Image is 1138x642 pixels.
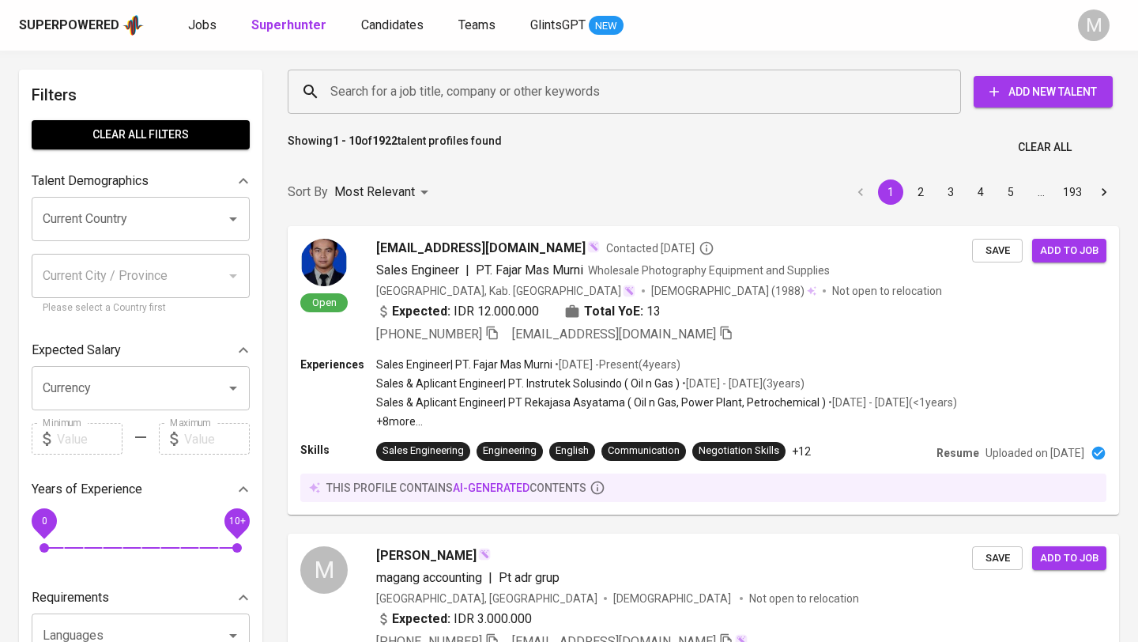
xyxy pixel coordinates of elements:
div: Engineering [483,444,537,459]
p: +12 [792,444,811,459]
nav: pagination navigation [846,179,1119,205]
span: 10+ [228,515,245,527]
b: 1 - 10 [333,134,361,147]
span: 13 [646,302,661,321]
img: magic_wand.svg [478,548,491,561]
span: | [465,261,469,280]
input: Value [57,423,122,455]
b: Expected: [392,302,450,321]
p: Please select a Country first [43,300,239,316]
div: Years of Experience [32,474,250,505]
div: Requirements [32,582,250,614]
p: Resume [936,445,979,461]
button: Go to page 3 [938,179,963,205]
p: Sales Engineer | PT. Fajar Mas Murni [376,357,552,372]
p: Requirements [32,588,109,607]
span: Pt adr grup [499,570,560,585]
span: [DEMOGRAPHIC_DATA] [651,283,771,299]
span: Jobs [188,17,217,32]
p: Experiences [300,357,376,372]
span: Open [306,296,343,309]
div: Superpowered [19,17,119,35]
a: Open[EMAIL_ADDRESS][DOMAIN_NAME]Contacted [DATE]Sales Engineer|PT. Fajar Mas MurniWholesale Photo... [288,226,1119,515]
div: [GEOGRAPHIC_DATA], [GEOGRAPHIC_DATA] [376,591,597,606]
p: Not open to relocation [749,591,859,606]
button: Go to page 193 [1058,179,1087,205]
a: Superpoweredapp logo [19,13,144,37]
p: Expected Salary [32,341,121,360]
button: Go to page 2 [908,179,933,205]
b: Total YoE: [584,302,643,321]
span: Save [980,242,1015,260]
p: • [DATE] - Present ( 4 years ) [552,357,680,372]
p: Sort By [288,183,328,202]
span: Candidates [361,17,424,32]
span: GlintsGPT [530,17,586,32]
button: Add to job [1032,546,1106,571]
span: Contacted [DATE] [606,240,714,256]
button: Open [222,208,244,230]
img: 06d63c3163b0b59a59c0bd3544c62eb2.jpg [300,239,348,286]
span: Clear All filters [44,125,237,145]
div: English [556,444,589,459]
div: IDR 12.000.000 [376,302,539,321]
div: [GEOGRAPHIC_DATA], Kab. [GEOGRAPHIC_DATA] [376,283,635,299]
a: Teams [458,16,499,36]
button: Clear All filters [32,120,250,149]
button: Save [972,546,1023,571]
span: magang accounting [376,570,482,585]
button: Add New Talent [974,76,1113,108]
a: Jobs [188,16,220,36]
p: Talent Demographics [32,172,149,191]
div: Talent Demographics [32,165,250,197]
span: [PHONE_NUMBER] [376,327,482,342]
div: M [300,546,348,594]
button: Go to page 4 [968,179,993,205]
div: Negotiation Skills [699,444,779,459]
div: Communication [608,444,680,459]
span: [EMAIL_ADDRESS][DOMAIN_NAME] [512,327,716,342]
button: Save [972,239,1023,263]
div: Most Relevant [334,178,434,207]
a: Superhunter [251,16,330,36]
div: … [1028,184,1053,200]
div: Expected Salary [32,334,250,366]
p: • [DATE] - [DATE] ( 3 years ) [680,376,805,391]
span: [DEMOGRAPHIC_DATA] [613,591,733,606]
img: app logo [122,13,144,37]
span: NEW [589,18,624,34]
p: Skills [300,442,376,458]
span: Teams [458,17,496,32]
span: Add to job [1040,242,1098,260]
button: Go to next page [1091,179,1117,205]
b: 1922 [372,134,398,147]
p: Sales & Aplicant Engineer | PT. Instrutek Solusindo ( Oil n Gas ) [376,376,680,391]
p: Uploaded on [DATE] [985,445,1084,461]
span: Wholesale Photography Equipment and Supplies [588,264,830,277]
span: 0 [41,515,47,527]
button: Go to page 5 [998,179,1023,205]
p: Years of Experience [32,480,142,499]
span: [PERSON_NAME] [376,546,477,565]
span: Clear All [1018,138,1072,157]
span: [EMAIL_ADDRESS][DOMAIN_NAME] [376,239,586,258]
span: AI-generated [453,481,529,494]
a: GlintsGPT NEW [530,16,624,36]
p: this profile contains contents [326,480,586,496]
div: (1988) [651,283,816,299]
b: Superhunter [251,17,326,32]
p: Not open to relocation [832,283,942,299]
span: Sales Engineer [376,262,459,278]
img: magic_wand.svg [587,240,600,253]
button: page 1 [878,179,903,205]
a: Candidates [361,16,427,36]
p: +8 more ... [376,414,957,429]
span: Save [980,549,1015,568]
button: Open [222,377,244,399]
button: Clear All [1012,133,1078,162]
b: Expected: [392,610,450,629]
p: • [DATE] - [DATE] ( <1 years ) [826,395,957,410]
span: PT. Fajar Mas Murni [476,262,583,278]
div: IDR 3.000.000 [376,610,532,629]
span: Add to job [1040,549,1098,568]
